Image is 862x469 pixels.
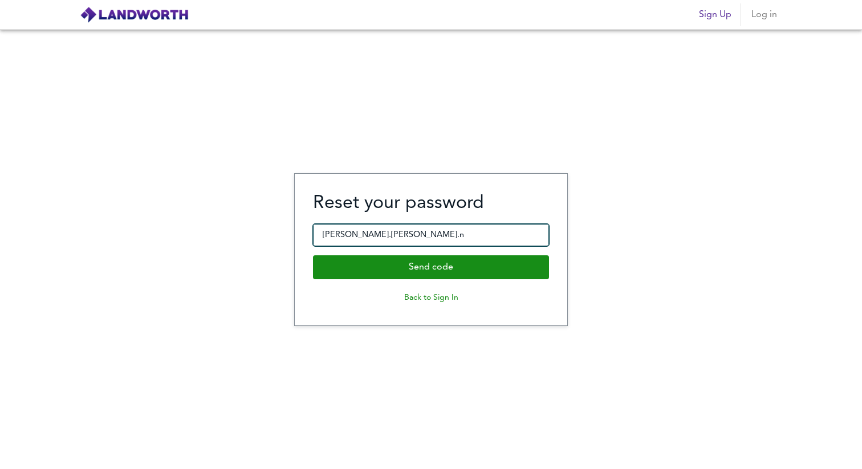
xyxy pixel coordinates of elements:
[313,288,549,307] button: Back to Sign In
[699,7,731,23] span: Sign Up
[313,255,549,279] button: Send code
[313,224,549,247] input: Enter your email
[313,192,549,215] h3: Reset your password
[746,3,782,26] button: Log in
[80,6,189,23] img: logo
[694,3,736,26] button: Sign Up
[750,7,778,23] span: Log in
